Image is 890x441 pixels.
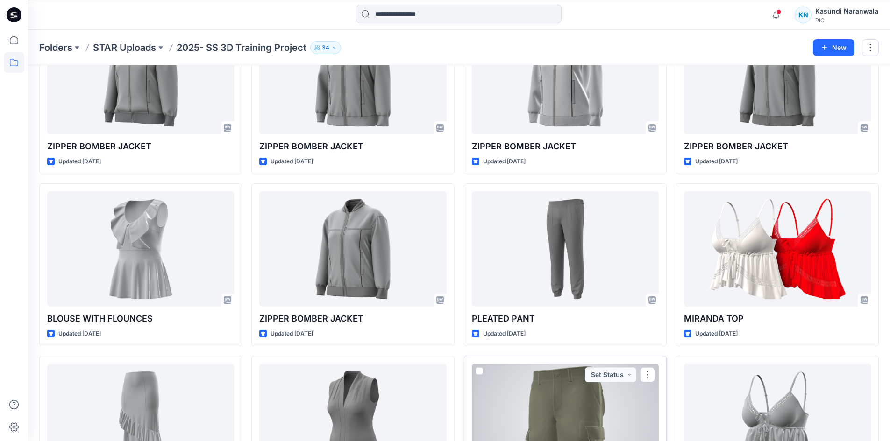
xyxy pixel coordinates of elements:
[47,191,234,307] a: BLOUSE WITH FLOUNCES
[695,157,738,167] p: Updated [DATE]
[259,140,446,153] p: ZIPPER BOMBER JACKET
[322,42,329,53] p: 34
[815,17,878,24] div: PIC
[795,7,812,23] div: KN
[684,312,871,325] p: MIRANDA TOP
[483,157,526,167] p: Updated [DATE]
[39,41,72,54] a: Folders
[310,41,341,54] button: 34
[259,19,446,134] a: ZIPPER BOMBER JACKET
[177,41,306,54] p: 2025- SS 3D Training Project
[813,39,854,56] button: New
[259,312,446,325] p: ZIPPER BOMBER JACKET
[472,140,659,153] p: ZIPPER BOMBER JACKET
[684,140,871,153] p: ZIPPER BOMBER JACKET
[93,41,156,54] a: STAR Uploads
[47,140,234,153] p: ZIPPER BOMBER JACKET
[815,6,878,17] div: Kasundi Naranwala
[695,329,738,339] p: Updated [DATE]
[483,329,526,339] p: Updated [DATE]
[271,157,313,167] p: Updated [DATE]
[47,19,234,134] a: ZIPPER BOMBER JACKET
[472,312,659,325] p: PLEATED PANT
[472,191,659,307] a: PLEATED PANT
[684,191,871,307] a: MIRANDA TOP
[271,329,313,339] p: Updated [DATE]
[472,19,659,134] a: ZIPPER BOMBER JACKET
[47,312,234,325] p: BLOUSE WITH FLOUNCES
[58,329,101,339] p: Updated [DATE]
[684,19,871,134] a: ZIPPER BOMBER JACKET
[259,191,446,307] a: ZIPPER BOMBER JACKET
[58,157,101,167] p: Updated [DATE]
